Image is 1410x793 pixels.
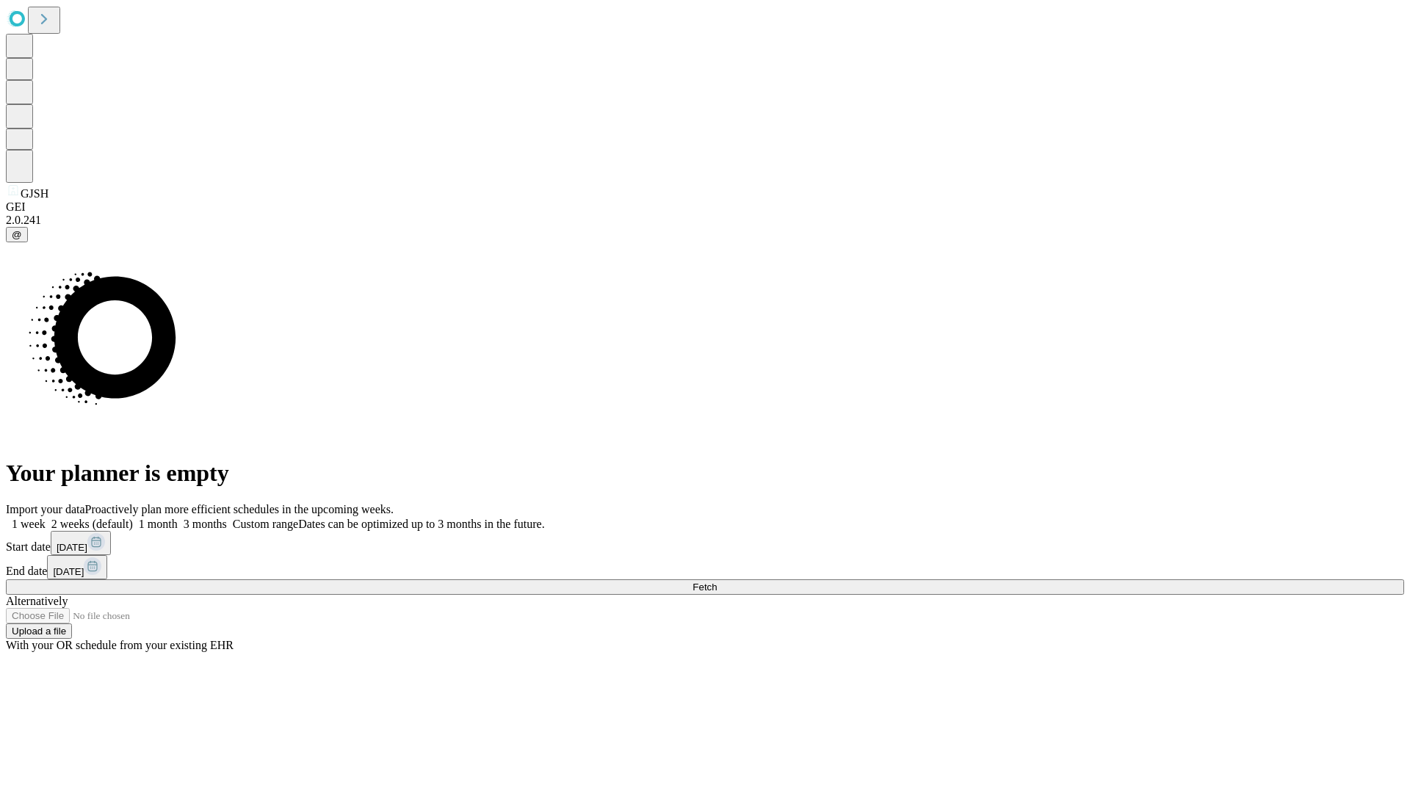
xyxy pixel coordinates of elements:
button: Upload a file [6,623,72,639]
span: Import your data [6,503,85,515]
span: With your OR schedule from your existing EHR [6,639,234,651]
span: Dates can be optimized up to 3 months in the future. [298,518,544,530]
span: Proactively plan more efficient schedules in the upcoming weeks. [85,503,394,515]
div: GEI [6,200,1404,214]
span: 1 month [139,518,178,530]
span: Alternatively [6,595,68,607]
span: [DATE] [57,542,87,553]
h1: Your planner is empty [6,460,1404,487]
span: Fetch [693,582,717,593]
div: Start date [6,531,1404,555]
span: 2 weeks (default) [51,518,133,530]
button: Fetch [6,579,1404,595]
button: @ [6,227,28,242]
span: 3 months [184,518,227,530]
span: [DATE] [53,566,84,577]
span: GJSH [21,187,48,200]
button: [DATE] [47,555,107,579]
span: Custom range [233,518,298,530]
div: End date [6,555,1404,579]
div: 2.0.241 [6,214,1404,227]
button: [DATE] [51,531,111,555]
span: @ [12,229,22,240]
span: 1 week [12,518,46,530]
